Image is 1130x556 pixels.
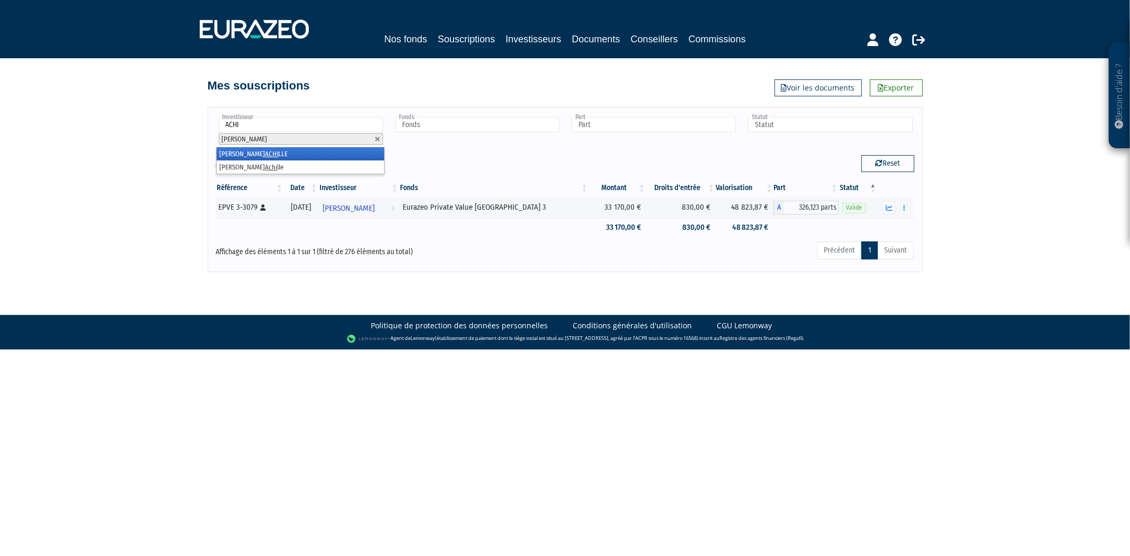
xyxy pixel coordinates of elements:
em: Achi [265,163,278,171]
span: Valide [842,203,866,213]
th: Montant: activer pour trier la colonne par ordre croissant [589,179,646,197]
th: Date: activer pour trier la colonne par ordre croissant [284,179,318,197]
a: 1 [861,241,878,259]
td: 33 170,00 € [589,197,646,218]
th: Investisseur: activer pour trier la colonne par ordre croissant [318,179,399,197]
li: [PERSON_NAME] LLE [217,147,384,160]
th: Valorisation: activer pour trier la colonne par ordre croissant [716,179,773,197]
a: Registre des agents financiers (Regafi) [719,335,803,342]
a: CGU Lemonway [717,320,772,331]
th: Référence : activer pour trier la colonne par ordre croissant [216,179,284,197]
a: Exporter [870,79,923,96]
a: Souscriptions [438,32,495,48]
span: 326,123 parts [784,201,839,214]
a: Commissions [689,32,746,47]
a: [PERSON_NAME] [318,197,399,218]
th: Droits d'entrée: activer pour trier la colonne par ordre croissant [646,179,716,197]
td: 830,00 € [646,218,716,237]
h4: Mes souscriptions [208,79,310,92]
i: [Français] Personne physique [261,204,266,211]
div: A - Eurazeo Private Value Europe 3 [773,201,839,214]
div: Eurazeo Private Value [GEOGRAPHIC_DATA] 3 [403,202,585,213]
td: 830,00 € [646,197,716,218]
span: [PERSON_NAME] [323,199,375,218]
th: Statut : activer pour trier la colonne par ordre d&eacute;croissant [839,179,877,197]
th: Part: activer pour trier la colonne par ordre croissant [773,179,839,197]
li: [PERSON_NAME] lle [217,160,384,174]
div: [DATE] [288,202,315,213]
td: 48 823,87 € [716,218,773,237]
img: 1732889491-logotype_eurazeo_blanc_rvb.png [200,20,309,39]
a: Conseillers [631,32,678,47]
a: Voir les documents [775,79,862,96]
button: Reset [861,155,914,172]
th: Fonds: activer pour trier la colonne par ordre croissant [399,179,589,197]
td: 33 170,00 € [589,218,646,237]
a: Investisseurs [505,32,561,47]
a: Documents [572,32,620,47]
div: - Agent de (établissement de paiement dont le siège social est situé au [STREET_ADDRESS], agréé p... [11,334,1119,344]
a: Conditions générales d'utilisation [573,320,692,331]
span: [PERSON_NAME] [222,135,268,143]
em: ACHI [265,150,279,158]
a: Nos fonds [384,32,427,47]
span: A [773,201,784,214]
a: Politique de protection des données personnelles [371,320,548,331]
i: Voir l'investisseur [391,199,395,218]
p: Besoin d'aide ? [1114,48,1126,144]
img: logo-lemonway.png [347,334,388,344]
div: EPVE 3-3079 [219,202,280,213]
td: 48 823,87 € [716,197,773,218]
div: Affichage des éléments 1 à 1 sur 1 (filtré de 276 éléments au total) [216,240,498,257]
a: Lemonway [411,335,435,342]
